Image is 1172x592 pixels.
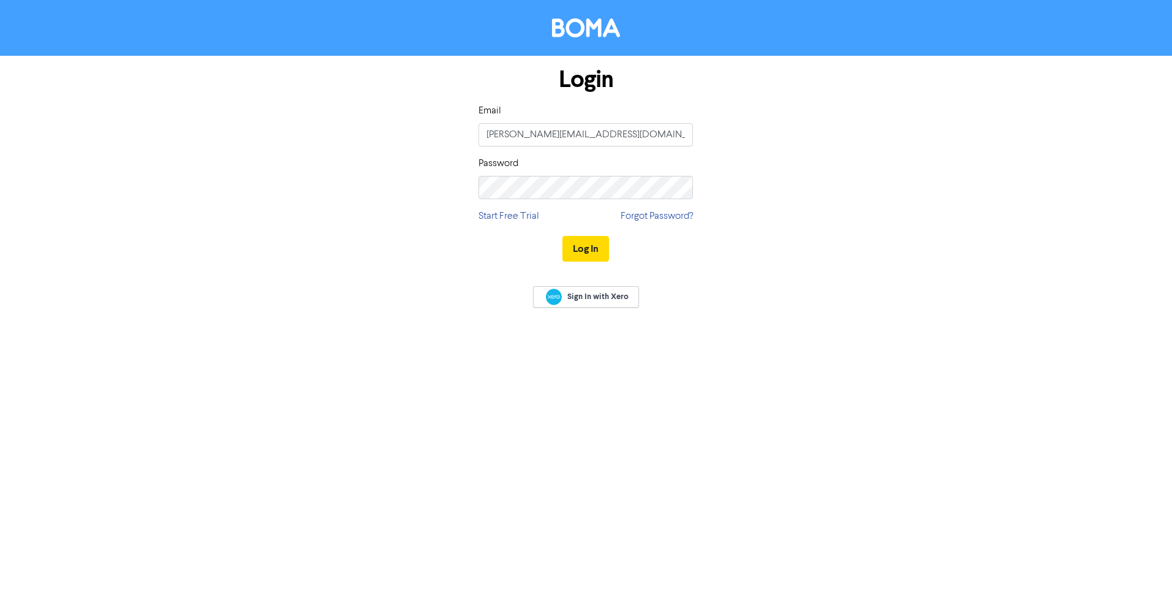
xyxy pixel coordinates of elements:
[562,236,609,262] button: Log In
[1111,533,1172,592] iframe: Chat Widget
[478,209,539,224] a: Start Free Trial
[478,104,501,118] label: Email
[552,18,620,37] img: BOMA Logo
[567,291,629,302] span: Sign In with Xero
[478,156,518,171] label: Password
[546,289,562,305] img: Xero logo
[533,286,638,308] a: Sign In with Xero
[478,66,693,94] h1: Login
[621,209,693,224] a: Forgot Password?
